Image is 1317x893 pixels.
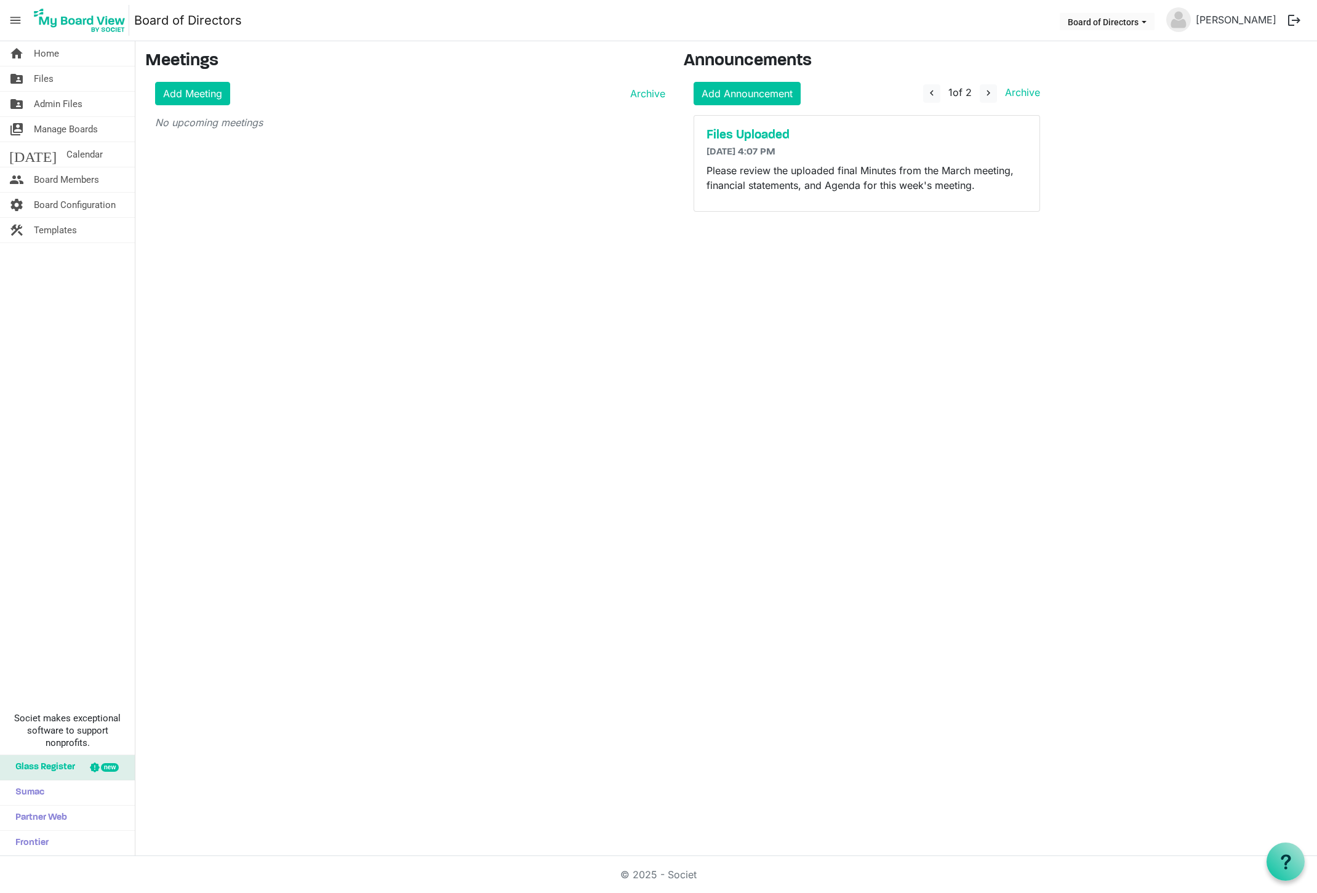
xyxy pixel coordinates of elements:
span: [DATE] 4:07 PM [707,147,775,157]
span: 1 [948,86,953,98]
span: Sumac [9,780,44,805]
a: Archive [1000,86,1040,98]
h3: Meetings [145,51,665,72]
span: navigate_next [983,87,994,98]
p: No upcoming meetings [155,115,665,130]
span: Partner Web [9,806,67,830]
span: Admin Files [34,92,82,116]
span: settings [9,193,24,217]
button: logout [1281,7,1307,33]
h3: Announcements [684,51,1050,72]
span: [DATE] [9,142,57,167]
div: new [101,763,119,772]
img: no-profile-picture.svg [1166,7,1191,32]
button: Board of Directors dropdownbutton [1060,13,1155,30]
a: Files Uploaded [707,128,1027,143]
p: Please review the uploaded final Minutes from the March meeting, financial statements, and Agenda... [707,163,1027,193]
span: construction [9,218,24,242]
span: Calendar [66,142,103,167]
span: Societ makes exceptional software to support nonprofits. [6,712,129,749]
span: folder_shared [9,66,24,91]
span: navigate_before [926,87,937,98]
button: navigate_before [923,84,940,103]
span: Glass Register [9,755,75,780]
a: © 2025 - Societ [620,868,697,881]
a: [PERSON_NAME] [1191,7,1281,32]
span: menu [4,9,27,32]
span: folder_shared [9,92,24,116]
a: My Board View Logo [30,5,134,36]
button: navigate_next [980,84,997,103]
span: switch_account [9,117,24,142]
span: of 2 [948,86,972,98]
span: Manage Boards [34,117,98,142]
span: people [9,167,24,192]
span: Files [34,66,54,91]
span: home [9,41,24,66]
a: Board of Directors [134,8,242,33]
a: Archive [625,86,665,101]
a: Add Meeting [155,82,230,105]
span: Board Configuration [34,193,116,217]
a: Add Announcement [694,82,801,105]
span: Home [34,41,59,66]
img: My Board View Logo [30,5,129,36]
span: Templates [34,218,77,242]
span: Frontier [9,831,49,855]
span: Board Members [34,167,99,192]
